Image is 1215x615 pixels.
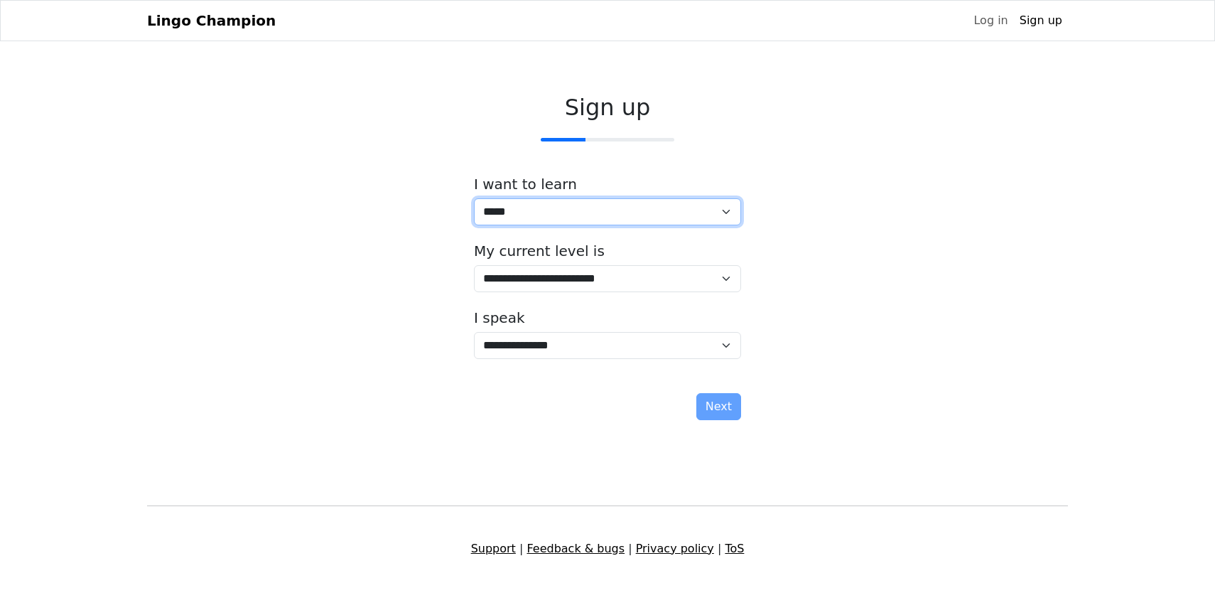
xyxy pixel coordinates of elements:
[968,6,1013,35] a: Log in
[474,176,577,193] label: I want to learn
[474,309,525,326] label: I speak
[636,542,714,555] a: Privacy policy
[474,242,605,260] label: My current level is
[725,542,744,555] a: ToS
[526,542,625,555] a: Feedback & bugs
[471,542,516,555] a: Support
[474,94,741,121] h2: Sign up
[1014,6,1068,35] a: Sign up
[147,6,276,35] a: Lingo Champion
[139,540,1076,557] div: | | |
